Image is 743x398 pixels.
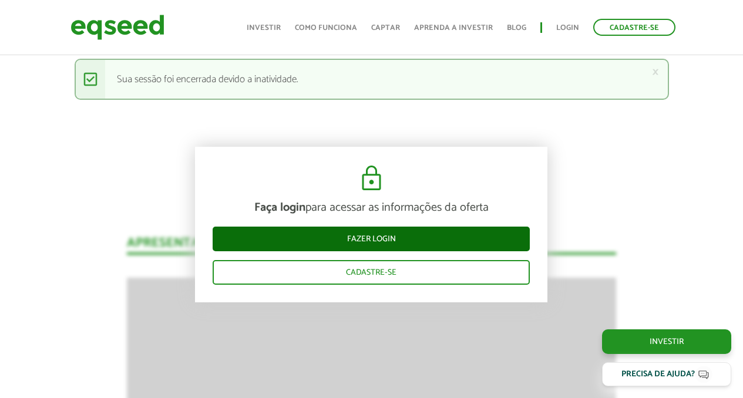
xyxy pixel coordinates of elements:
a: Aprenda a investir [414,24,493,32]
strong: Faça login [254,198,305,217]
a: Login [556,24,579,32]
a: Captar [371,24,400,32]
a: Investir [247,24,281,32]
a: Cadastre-se [213,260,530,285]
a: Investir [602,329,731,354]
a: × [652,66,659,78]
img: cadeado.svg [357,164,386,193]
a: Como funciona [295,24,357,32]
a: Blog [507,24,526,32]
img: EqSeed [70,12,164,43]
p: para acessar as informações da oferta [213,201,530,215]
div: Sua sessão foi encerrada devido a inatividade. [75,59,669,100]
a: Fazer login [213,227,530,251]
a: Cadastre-se [593,19,675,36]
